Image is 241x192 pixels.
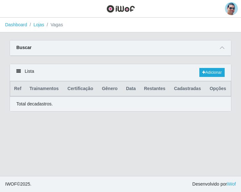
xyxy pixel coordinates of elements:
a: iWof [227,181,236,187]
th: Gênero [98,81,122,96]
th: Restantes [140,81,170,96]
strong: Buscar [16,45,31,50]
img: CoreUI Logo [106,5,135,13]
th: Ref [10,81,26,96]
p: Total de cadastros. [16,101,53,107]
a: Lojas [33,22,44,27]
li: Vagas [44,21,63,28]
span: IWOF [5,181,17,187]
span: Desenvolvido por [192,181,236,188]
th: Data [122,81,140,96]
th: Cadastradas [170,81,206,96]
th: Trainamentos [26,81,64,96]
div: Lista [10,64,231,81]
th: Opções [206,81,231,96]
th: Certificação [64,81,98,96]
span: © 2025 . [5,181,31,188]
a: Adicionar [199,68,225,77]
a: Dashboard [5,22,27,27]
